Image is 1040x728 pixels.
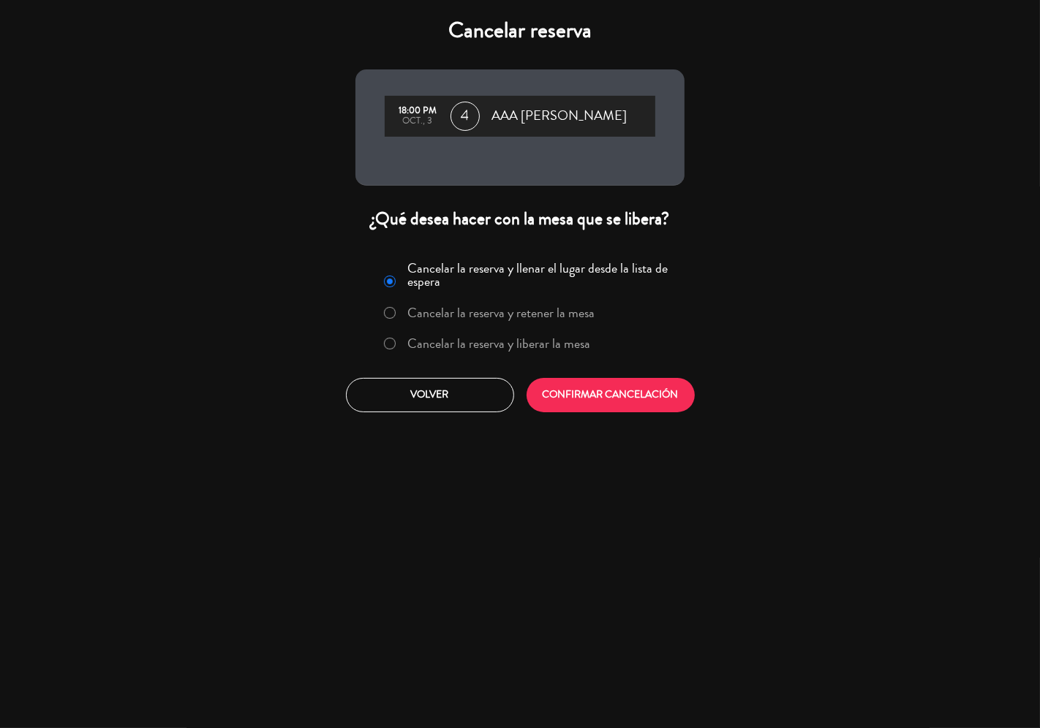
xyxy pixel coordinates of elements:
[408,262,676,288] label: Cancelar la reserva y llenar el lugar desde la lista de espera
[346,378,514,412] button: Volver
[355,208,685,230] div: ¿Qué desea hacer con la mesa que se libera?
[527,378,695,412] button: CONFIRMAR CANCELACIÓN
[355,18,685,44] h4: Cancelar reserva
[392,116,443,126] div: oct., 3
[392,106,443,116] div: 18:00 PM
[491,105,627,127] span: AAA [PERSON_NAME]
[408,306,595,319] label: Cancelar la reserva y retener la mesa
[451,102,480,131] span: 4
[408,337,591,350] label: Cancelar la reserva y liberar la mesa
